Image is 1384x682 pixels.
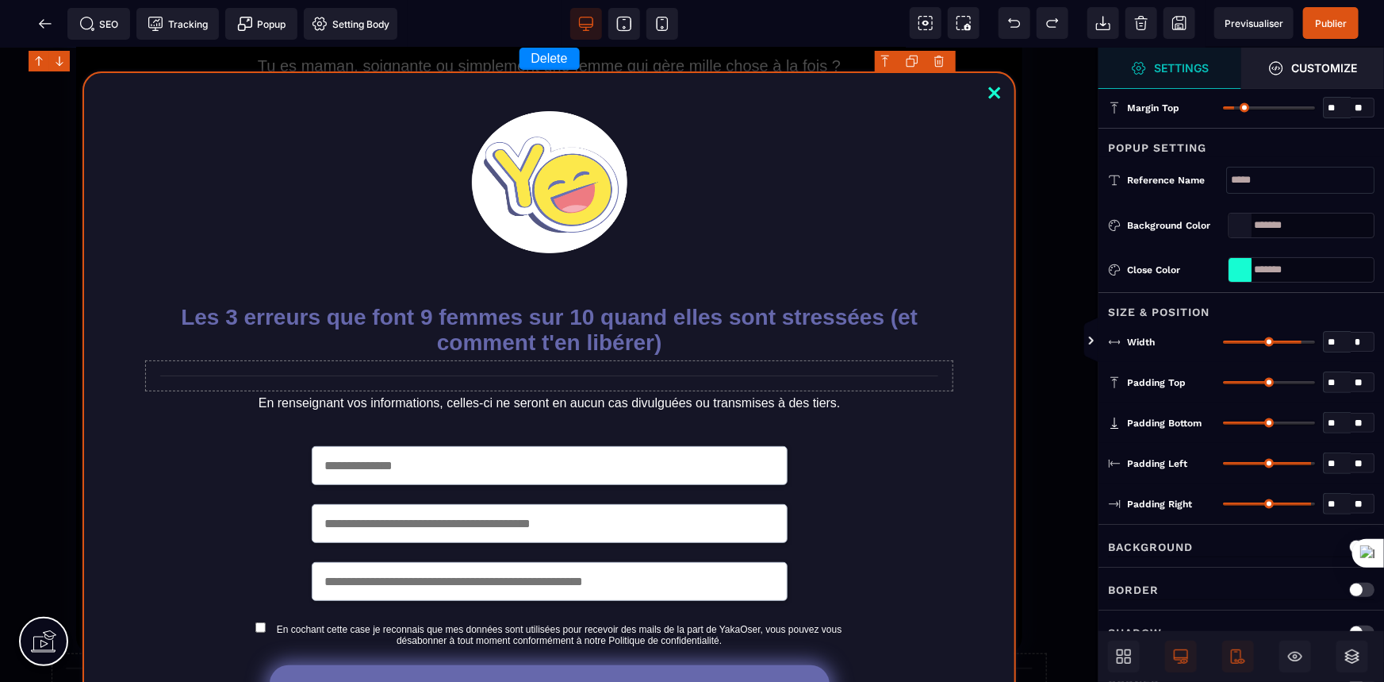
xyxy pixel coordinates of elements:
[312,16,389,32] span: Setting Body
[1127,417,1202,430] span: Padding Bottom
[1279,641,1311,672] span: Hide/Show Block
[1336,641,1368,672] span: Open Layers
[1108,538,1193,557] p: Background
[1127,336,1155,349] span: Width
[1315,17,1347,29] span: Publier
[79,16,119,32] span: SEO
[1108,580,1159,599] p: Border
[272,576,846,599] label: En cochant cette case je reconnais que mes données sont utilisées pour recevoir des mails de la p...
[1127,498,1192,511] span: Padding Right
[1127,262,1221,278] div: Close Color
[979,29,1010,64] a: Close
[948,7,980,39] span: Screenshot
[1127,376,1186,389] span: Padding Top
[1098,292,1384,322] div: Size & Position
[1225,17,1283,29] span: Previsualiser
[1108,641,1140,672] span: Open Blocks
[237,16,286,32] span: Popup
[1098,48,1241,89] span: Settings
[1127,457,1187,470] span: Padding Left
[160,345,938,367] text: En renseignant vos informations, celles-ci ne seront en aucun cas divulguées ou transmises à des ...
[1222,641,1254,672] span: Mobile Only
[472,64,627,206] img: Yakaoser logo
[1214,7,1294,39] span: Preview
[1127,102,1179,114] span: Margin Top
[1127,218,1221,233] div: Background Color
[910,7,941,39] span: View components
[1292,62,1358,74] strong: Customize
[181,257,924,307] b: Les 3 erreurs que font 9 femmes sur 10 quand elles sont stressées (et comment t'en libérer)
[1108,623,1162,642] p: Shadow
[1098,128,1384,157] div: Popup Setting
[1165,641,1197,672] span: Desktop Only
[1241,48,1384,89] span: Open Style Manager
[1127,172,1226,188] div: Reference name
[1155,62,1210,74] strong: Settings
[148,16,208,32] span: Tracking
